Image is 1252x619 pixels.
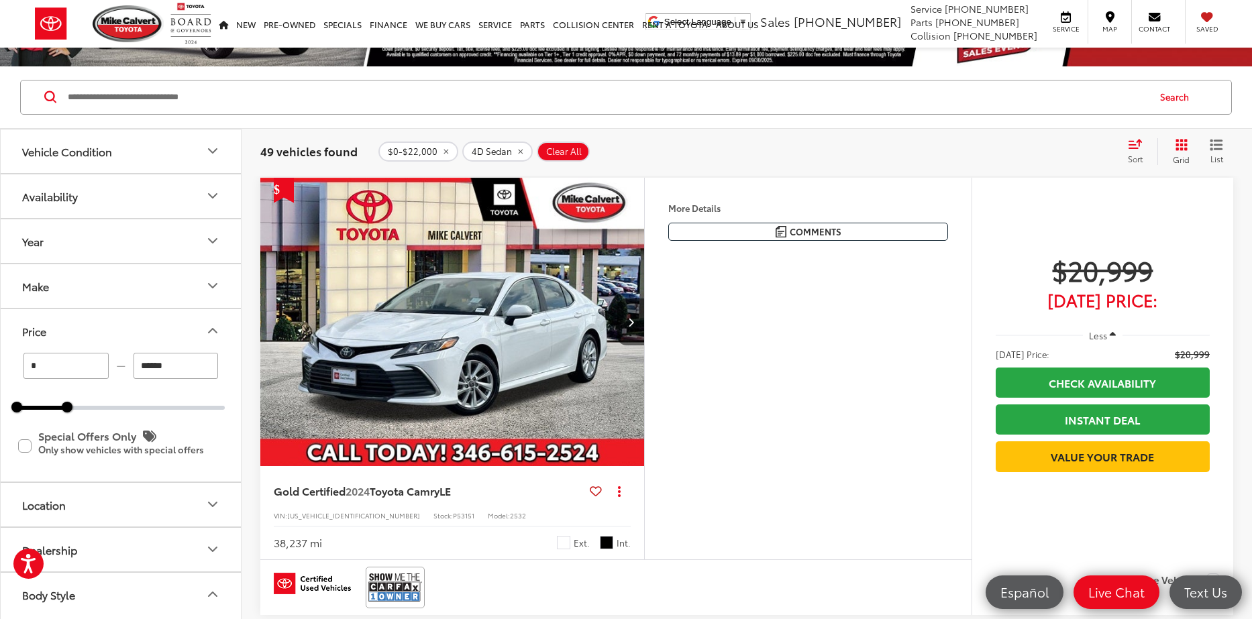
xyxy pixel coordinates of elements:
div: Body Style [22,588,75,601]
span: 2024 [346,483,370,498]
span: Comments [790,225,841,238]
span: VIN: [274,510,287,520]
div: Availability [22,190,78,203]
span: Text Us [1178,583,1234,600]
div: Location [205,496,221,512]
button: List View [1200,138,1233,165]
div: 38,237 mi [274,535,322,551]
span: Int. [617,537,631,549]
span: Collision [910,29,951,42]
button: Less [1083,323,1123,347]
span: Sort [1128,153,1143,164]
label: Compare Vehicle [1114,573,1220,587]
button: LocationLocation [1,483,242,526]
img: Mike Calvert Toyota [93,5,164,42]
a: Value Your Trade [996,441,1210,471]
input: minimum Buy price [23,353,109,379]
button: Next image [617,298,644,345]
span: Clear All [546,146,582,157]
span: Black [600,536,613,549]
div: Body Style [205,586,221,602]
span: Saved [1192,24,1222,34]
div: Make [22,280,49,292]
span: Get Price Drop Alert [274,178,294,203]
span: [PHONE_NUMBER] [945,2,1029,15]
img: View CARFAX report [368,569,422,605]
span: Sales [760,13,790,30]
span: Model: [488,510,510,520]
span: List [1210,153,1223,164]
button: DealershipDealership [1,528,242,571]
span: [DATE] Price: [996,293,1210,306]
div: 2024 Toyota Camry LE 0 [260,178,645,466]
span: [DATE] Price: [996,347,1049,361]
span: — [113,360,129,372]
span: Ice [557,536,570,549]
span: Contact [1139,24,1170,34]
img: Comments [776,226,786,237]
span: P53151 [453,510,474,520]
input: maximum Buy price [134,353,219,379]
button: remove 4D%20Sedan [462,142,533,162]
span: 49 vehicles found [260,143,358,159]
span: Toyota Camry [370,483,439,498]
button: AvailabilityAvailability [1,174,242,218]
p: Only show vehicles with special offers [38,445,223,455]
span: dropdown dots [618,486,621,496]
div: Price [205,323,221,339]
a: Gold Certified2024Toyota CamryLE [274,484,584,498]
span: Ext. [574,537,590,549]
span: [US_VEHICLE_IDENTIFICATION_NUMBER] [287,510,420,520]
div: Year [22,235,44,247]
span: [PHONE_NUMBER] [953,29,1037,42]
a: Text Us [1169,575,1242,609]
div: Price [22,325,46,337]
span: Live Chat [1082,583,1151,600]
div: Availability [205,188,221,204]
span: Service [910,2,942,15]
div: Vehicle Condition [22,145,112,158]
button: Body StyleBody Style [1,573,242,616]
button: Select sort value [1121,138,1157,165]
span: Español [994,583,1055,600]
span: Less [1089,329,1107,341]
span: 4D Sedan [472,146,512,157]
button: PricePrice [1,309,242,353]
label: Special Offers Only [18,425,223,468]
span: Gold Certified [274,483,346,498]
span: [PHONE_NUMBER] [794,13,901,30]
span: Stock: [433,510,453,520]
button: Search [1147,80,1208,114]
span: 2532 [510,510,526,520]
a: Español [986,575,1063,609]
button: remove 0-22000 [378,142,458,162]
button: YearYear [1,219,242,263]
a: Check Availability [996,368,1210,398]
div: Vehicle Condition [205,143,221,159]
div: Make [205,278,221,294]
span: $20,999 [996,253,1210,286]
div: Dealership [22,543,77,556]
img: 2024 Toyota Camry LE [260,178,645,467]
span: $0-$22,000 [388,146,437,157]
button: Grid View [1157,138,1200,165]
span: Service [1051,24,1081,34]
button: Vehicle ConditionVehicle Condition [1,129,242,173]
span: Map [1095,24,1125,34]
img: Toyota Certified Used Vehicles [274,573,351,594]
span: Grid [1173,154,1190,165]
span: [PHONE_NUMBER] [935,15,1019,29]
div: Dealership [205,541,221,557]
input: Search by Make, Model, or Keyword [66,81,1147,113]
span: LE [439,483,451,498]
span: $20,999 [1175,347,1210,361]
div: Year [205,233,221,249]
a: Live Chat [1074,575,1159,609]
a: Instant Deal [996,404,1210,435]
button: MakeMake [1,264,242,308]
button: Clear All [537,142,590,162]
span: Parts [910,15,933,29]
div: Location [22,498,66,511]
a: 2024 Toyota Camry LE2024 Toyota Camry LE2024 Toyota Camry LE2024 Toyota Camry LE [260,178,645,466]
